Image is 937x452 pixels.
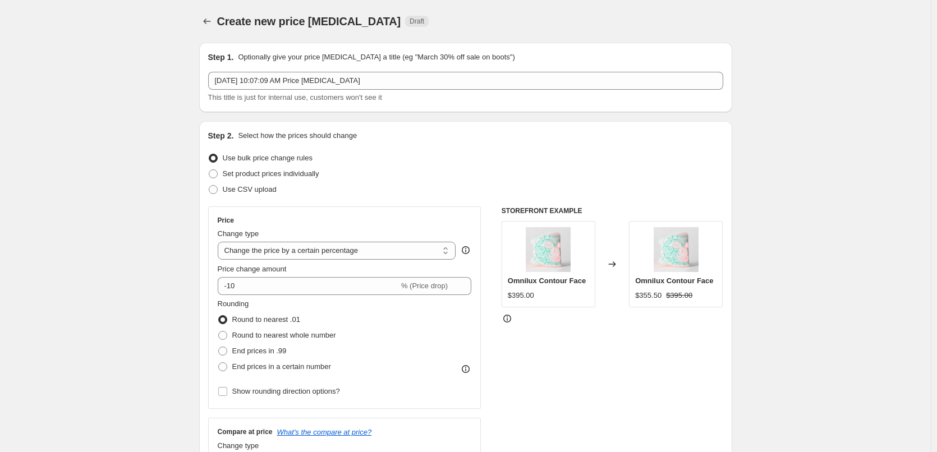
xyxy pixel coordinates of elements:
span: Omnilux Contour Face [508,276,586,285]
img: Contour_Face_Cover_Image_80x.jpg [526,227,571,272]
h3: Price [218,216,234,225]
span: Round to nearest whole number [232,331,336,339]
span: Show rounding direction options? [232,387,340,395]
span: Set product prices individually [223,169,319,178]
div: $355.50 [635,290,662,301]
p: Select how the prices should change [238,130,357,141]
h2: Step 1. [208,52,234,63]
button: Price change jobs [199,13,215,29]
span: Price change amount [218,265,287,273]
button: What's the compare at price? [277,428,372,436]
img: Contour_Face_Cover_Image_80x.jpg [654,227,699,272]
span: % (Price drop) [401,282,448,290]
span: End prices in .99 [232,347,287,355]
span: Use bulk price change rules [223,154,313,162]
div: help [460,245,471,256]
span: This title is just for internal use, customers won't see it [208,93,382,102]
span: Round to nearest .01 [232,315,300,324]
span: Change type [218,441,259,450]
h2: Step 2. [208,130,234,141]
span: Draft [410,17,424,26]
h3: Compare at price [218,427,273,436]
h6: STOREFRONT EXAMPLE [502,206,723,215]
strike: $395.00 [666,290,692,301]
span: Create new price [MEDICAL_DATA] [217,15,401,27]
p: Optionally give your price [MEDICAL_DATA] a title (eg "March 30% off sale on boots") [238,52,515,63]
span: Omnilux Contour Face [635,276,713,285]
span: Rounding [218,299,249,308]
span: Change type [218,229,259,238]
span: Use CSV upload [223,185,277,193]
input: 30% off holiday sale [208,72,723,90]
input: -15 [218,277,399,295]
div: $395.00 [508,290,534,301]
span: End prices in a certain number [232,362,331,371]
